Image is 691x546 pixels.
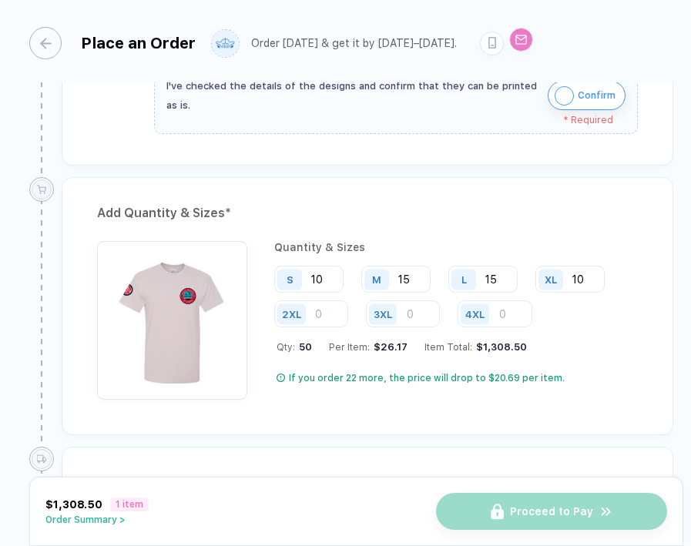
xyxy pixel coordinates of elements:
[465,308,485,320] div: 4XL
[370,341,408,353] div: $26.17
[97,471,638,495] div: Add Shipping Details
[251,37,457,50] div: Order [DATE] & get it by [DATE]–[DATE].
[374,308,392,320] div: 3XL
[295,341,312,353] span: 50
[45,498,102,511] span: $1,308.50
[277,341,312,353] div: Qty:
[548,81,626,110] button: iconConfirm
[212,30,239,57] img: user profile
[424,341,527,353] div: Item Total:
[274,241,638,253] div: Quantity & Sizes
[97,201,638,226] div: Add Quantity & Sizes
[289,372,565,384] div: If you order 22 more, the price will drop to $20.69 per item.
[545,273,557,285] div: XL
[45,514,149,525] button: Order Summary >
[472,341,527,353] div: $1,308.50
[372,273,381,285] div: M
[287,273,294,285] div: S
[282,308,301,320] div: 2XL
[329,341,408,353] div: Per Item:
[166,76,540,115] div: I've checked the details of the designs and confirm that they can be printed as is.
[105,249,240,384] img: 1758814532433irpbc_nt_front.png
[81,34,196,52] div: Place an Order
[166,115,613,126] div: * Required
[555,86,574,106] img: icon
[461,273,467,285] div: L
[110,497,149,511] span: 1 item
[578,83,616,108] span: Confirm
